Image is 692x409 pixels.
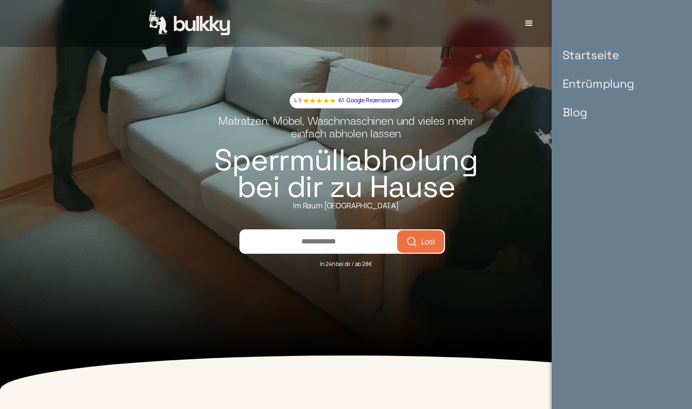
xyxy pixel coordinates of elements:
[218,116,474,147] h2: Matratzen, Möbel, Waschmaschinen und vieles mehr einfach abholen lassen
[421,238,435,245] span: Los!
[399,232,442,251] button: Los!
[515,9,543,38] div: menu
[149,10,231,37] a: home
[553,69,644,98] a: Entrümplung
[338,96,344,106] p: 61
[293,96,301,106] p: 4,9
[293,201,399,211] div: Im Raum [GEOGRAPHIC_DATA]
[553,98,644,127] a: Blog
[320,254,372,269] div: In 24h bei dir / ab 28€
[346,96,399,106] p: Google Rezensionen
[211,147,481,201] h1: Sperrmüllabholung bei dir zu Hause
[553,41,644,69] a: Startseite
